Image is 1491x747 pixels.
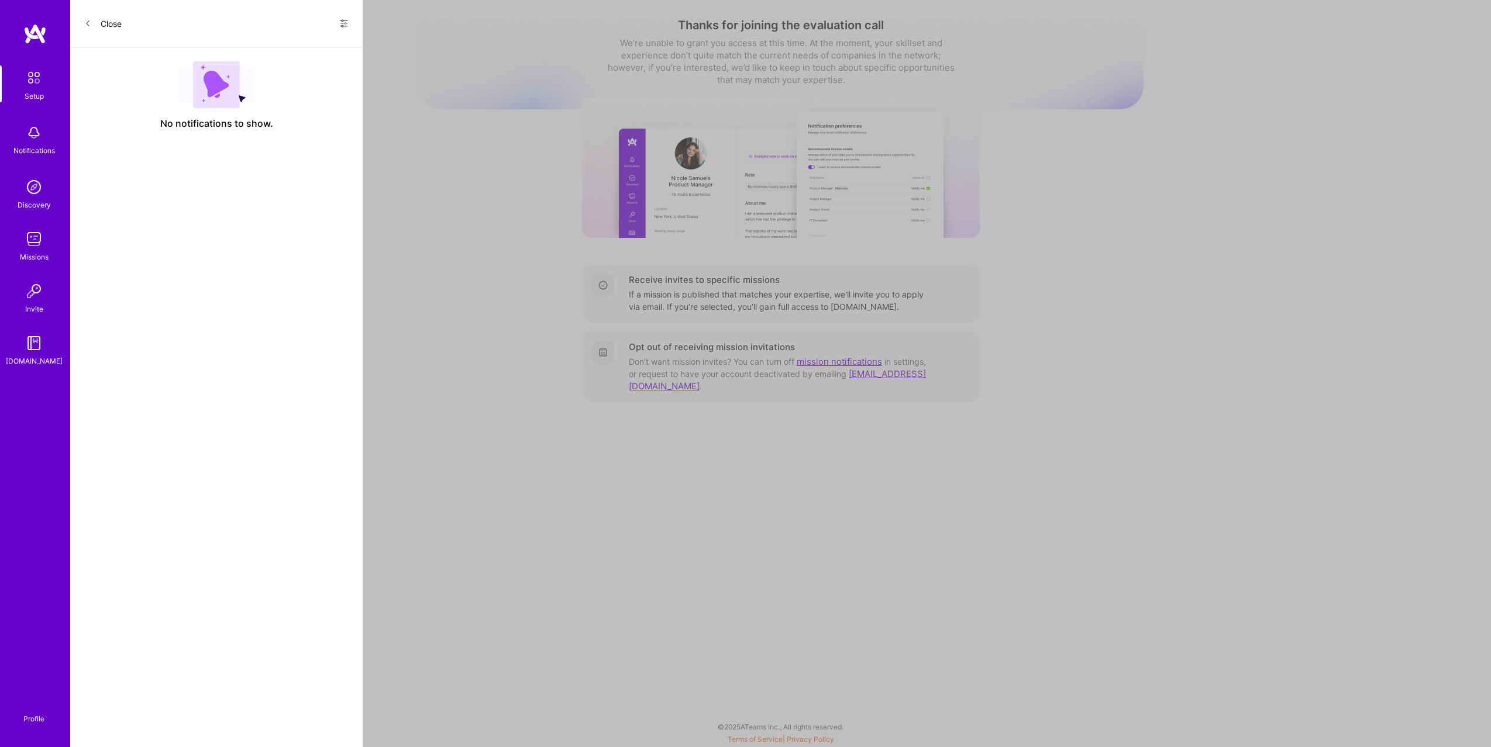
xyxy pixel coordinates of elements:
img: Invite [22,279,46,303]
img: teamwork [22,227,46,251]
img: bell [22,121,46,144]
div: Discovery [18,199,51,211]
div: [DOMAIN_NAME] [6,355,63,367]
img: discovery [22,175,46,199]
img: empty [178,61,255,108]
img: setup [22,65,46,90]
div: Missions [20,251,49,263]
img: logo [23,23,47,44]
div: Invite [25,303,43,315]
button: Close [84,14,122,33]
div: Setup [25,90,44,102]
div: Profile [23,713,44,724]
div: Notifications [13,144,55,157]
img: guide book [22,331,46,355]
span: No notifications to show. [160,117,273,130]
a: Profile [19,700,49,724]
